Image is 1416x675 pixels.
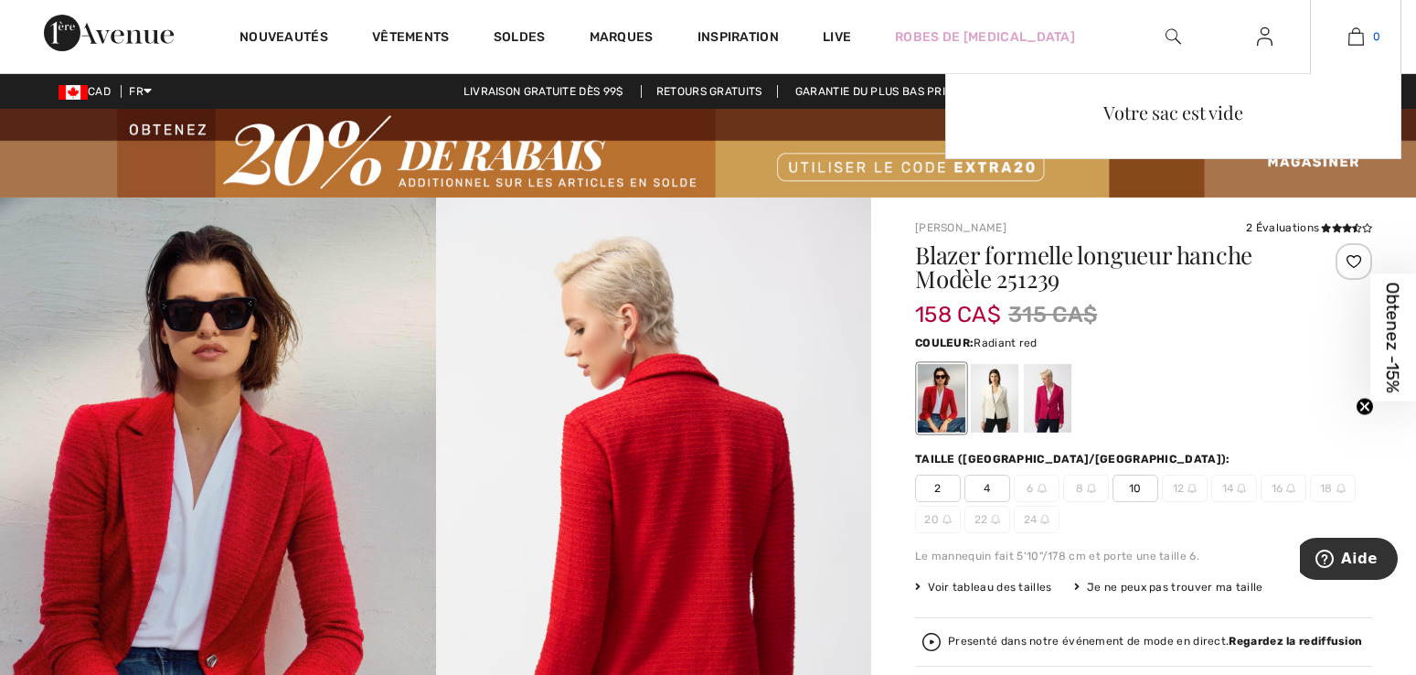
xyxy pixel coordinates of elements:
img: Mes infos [1257,26,1272,48]
span: 22 [964,506,1010,533]
strong: Regardez la rediffusion [1229,635,1362,648]
img: Mon panier [1348,26,1364,48]
span: 18 [1310,475,1356,502]
a: Se connecter [1242,26,1287,48]
span: 6 [1014,475,1059,502]
span: Obtenez -15% [1383,283,1404,393]
span: 8 [1063,475,1109,502]
span: FR [129,85,152,98]
a: Vêtements [372,29,450,48]
a: Retours gratuits [641,85,778,98]
a: [PERSON_NAME] [915,221,1006,234]
span: 4 [964,475,1010,502]
a: Soldes [494,29,546,48]
a: Livraison gratuite dès 99$ [449,85,638,98]
div: Presenté dans notre événement de mode en direct. [948,636,1362,648]
a: Robes de [MEDICAL_DATA] [895,27,1075,47]
div: Rose [1024,364,1071,433]
a: Live [823,27,851,47]
span: Couleur: [915,337,974,349]
img: Regardez la rediffusion [922,633,941,651]
img: 1ère Avenue [44,15,174,51]
h1: Blazer formelle longueur hanche Modèle 251239 [915,243,1296,291]
span: 12 [1162,475,1208,502]
img: ring-m.svg [942,515,952,524]
span: CAD [59,85,118,98]
a: Nouveautés [240,29,328,48]
div: Obtenez -15%Close teaser [1370,274,1416,402]
img: Canadian Dollar [59,85,88,100]
span: 0 [1373,28,1380,45]
a: Marques [590,29,654,48]
img: ring-m.svg [1038,484,1047,493]
div: Votre sac est vide [961,89,1386,136]
span: 158 CA$ [915,284,1001,327]
img: ring-m.svg [1040,515,1049,524]
img: ring-m.svg [1237,484,1246,493]
div: Radiant red [918,364,965,433]
span: 2 [915,475,961,502]
span: 14 [1211,475,1257,502]
div: Blanc Cassé [971,364,1018,433]
span: 24 [1014,506,1059,533]
span: 20 [915,506,961,533]
img: ring-m.svg [1187,484,1197,493]
div: Je ne peux pas trouver ma taille [1074,579,1263,595]
div: Taille ([GEOGRAPHIC_DATA]/[GEOGRAPHIC_DATA]): [915,451,1234,467]
img: ring-m.svg [1286,484,1295,493]
img: recherche [1166,26,1181,48]
span: 16 [1261,475,1306,502]
div: Le mannequin fait 5'10"/178 cm et porte une taille 6. [915,548,1372,564]
button: Close teaser [1356,398,1374,416]
span: Voir tableau des tailles [915,579,1052,595]
img: ring-m.svg [991,515,1000,524]
span: Inspiration [697,29,779,48]
a: 0 [1311,26,1400,48]
img: ring-m.svg [1087,484,1096,493]
img: ring-m.svg [1336,484,1346,493]
a: Garantie du plus bas prix [781,85,968,98]
iframe: Ouvre un widget dans lequel vous pouvez trouver plus d’informations [1300,538,1398,584]
span: 10 [1113,475,1158,502]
